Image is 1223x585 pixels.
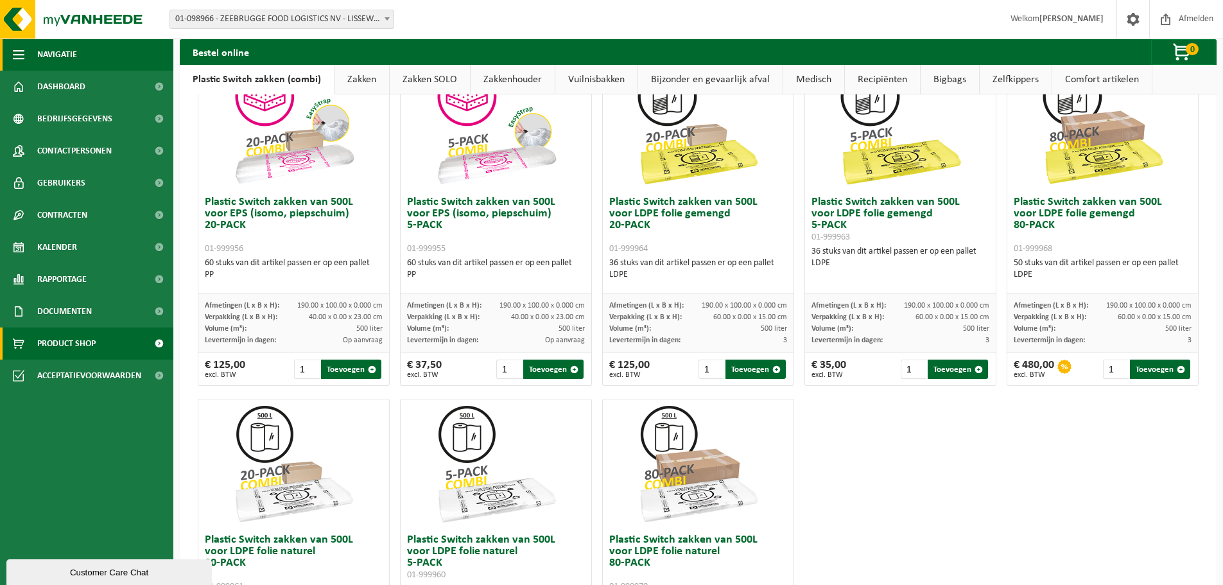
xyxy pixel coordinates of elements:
[407,325,449,333] span: Volume (m³):
[356,325,383,333] span: 500 liter
[37,39,77,71] span: Navigatie
[811,325,853,333] span: Volume (m³):
[180,39,262,64] h2: Bestel online
[609,313,682,321] span: Verpakking (L x B x H):
[915,313,989,321] span: 60.00 x 0.00 x 15.00 cm
[1014,258,1192,281] div: 50 stuks van dit artikel passen er op een pallet
[1039,62,1167,190] img: 01-999968
[811,258,989,269] div: LDPE
[1014,360,1054,379] div: € 480,00
[811,302,886,310] span: Afmetingen (L x B x H):
[407,336,478,344] span: Levertermijn in dagen:
[963,325,989,333] span: 500 liter
[783,336,787,344] span: 3
[761,325,787,333] span: 500 liter
[37,103,112,135] span: Bedrijfsgegevens
[407,269,585,281] div: PP
[37,167,85,199] span: Gebruikers
[407,360,442,379] div: € 37,50
[343,336,383,344] span: Op aanvraag
[921,65,979,94] a: Bigbags
[309,313,383,321] span: 40.00 x 0.00 x 23.00 cm
[37,263,87,295] span: Rapportage
[205,313,277,321] span: Verpakking (L x B x H):
[559,325,585,333] span: 500 liter
[609,244,648,254] span: 01-999964
[37,360,141,392] span: Acceptatievoorwaarden
[901,360,927,379] input: 1
[37,199,87,231] span: Contracten
[1188,336,1192,344] span: 3
[811,371,846,379] span: excl. BTW
[180,65,334,94] a: Plastic Switch zakken (combi)
[1014,196,1192,254] h3: Plastic Switch zakken van 500L voor LDPE folie gemengd 80-PACK
[1014,269,1192,281] div: LDPE
[555,65,638,94] a: Vuilnisbakken
[499,302,585,310] span: 190.00 x 100.00 x 0.000 cm
[205,325,247,333] span: Volume (m³):
[1014,244,1052,254] span: 01-999968
[1014,302,1088,310] span: Afmetingen (L x B x H):
[205,196,383,254] h3: Plastic Switch zakken van 500L voor EPS (isomo, piepschuim) 20-PACK
[407,302,481,310] span: Afmetingen (L x B x H):
[1014,313,1086,321] span: Verpakking (L x B x H):
[837,62,965,190] img: 01-999963
[432,399,560,528] img: 01-999960
[609,258,787,281] div: 36 stuks van dit artikel passen er op een pallet
[1118,313,1192,321] span: 60.00 x 0.00 x 15.00 cm
[928,360,988,379] button: Toevoegen
[294,360,320,379] input: 1
[407,244,446,254] span: 01-999955
[980,65,1052,94] a: Zelfkippers
[297,302,383,310] span: 190.00 x 100.00 x 0.000 cm
[1106,302,1192,310] span: 190.00 x 100.00 x 0.000 cm
[609,269,787,281] div: LDPE
[407,570,446,580] span: 01-999960
[609,302,684,310] span: Afmetingen (L x B x H):
[170,10,394,28] span: 01-098966 - ZEEBRUGGE FOOD LOGISTICS NV - LISSEWEGE
[205,269,383,281] div: PP
[334,65,389,94] a: Zakken
[638,65,783,94] a: Bijzonder en gevaarlijk afval
[230,62,358,190] img: 01-999956
[407,196,585,254] h3: Plastic Switch zakken van 500L voor EPS (isomo, piepschuim) 5-PACK
[390,65,470,94] a: Zakken SOLO
[1130,360,1190,379] button: Toevoegen
[37,135,112,167] span: Contactpersonen
[783,65,844,94] a: Medisch
[205,302,279,310] span: Afmetingen (L x B x H):
[1014,325,1055,333] span: Volume (m³):
[609,196,787,254] h3: Plastic Switch zakken van 500L voor LDPE folie gemengd 20-PACK
[985,336,989,344] span: 3
[811,336,883,344] span: Levertermijn in dagen:
[1014,336,1085,344] span: Levertermijn in dagen:
[1039,14,1104,24] strong: [PERSON_NAME]
[1052,65,1152,94] a: Comfort artikelen
[713,313,787,321] span: 60.00 x 0.00 x 15.00 cm
[1165,325,1192,333] span: 500 liter
[609,336,681,344] span: Levertermijn in dagen:
[6,557,214,585] iframe: chat widget
[230,399,358,528] img: 01-999961
[811,196,989,243] h3: Plastic Switch zakken van 500L voor LDPE folie gemengd 5-PACK
[432,62,560,190] img: 01-999955
[609,360,650,379] div: € 125,00
[1103,360,1129,379] input: 1
[205,360,245,379] div: € 125,00
[205,244,243,254] span: 01-999956
[205,336,276,344] span: Levertermijn in dagen:
[37,295,92,327] span: Documenten
[407,313,480,321] span: Verpakking (L x B x H):
[205,258,383,281] div: 60 stuks van dit artikel passen er op een pallet
[37,71,85,103] span: Dashboard
[496,360,523,379] input: 1
[511,313,585,321] span: 40.00 x 0.00 x 23.00 cm
[811,313,884,321] span: Verpakking (L x B x H):
[702,302,787,310] span: 190.00 x 100.00 x 0.000 cm
[37,327,96,360] span: Product Shop
[634,62,763,190] img: 01-999964
[407,371,442,379] span: excl. BTW
[321,360,381,379] button: Toevoegen
[471,65,555,94] a: Zakkenhouder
